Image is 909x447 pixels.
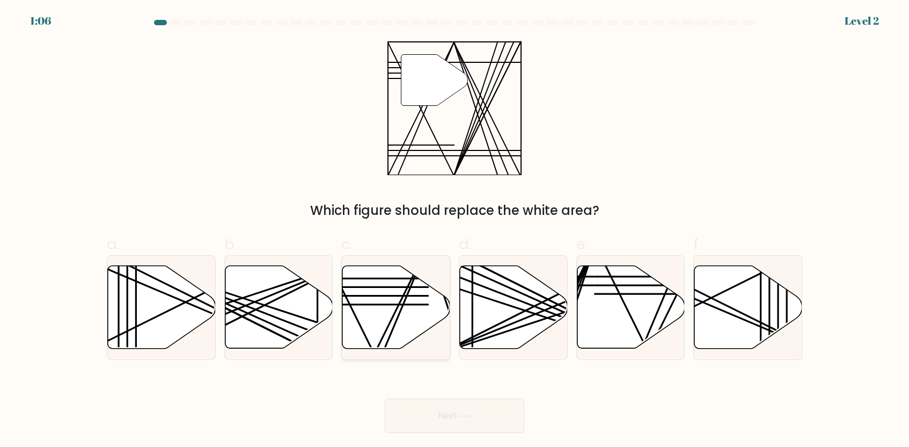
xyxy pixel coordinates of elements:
[30,13,51,29] div: 1:06
[401,54,468,105] g: "
[385,399,524,433] button: Next
[693,234,701,255] span: f.
[113,201,796,220] div: Which figure should replace the white area?
[224,234,237,255] span: b.
[459,234,472,255] span: d.
[576,234,588,255] span: e.
[845,13,879,29] div: Level 2
[107,234,120,255] span: a.
[341,234,353,255] span: c.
